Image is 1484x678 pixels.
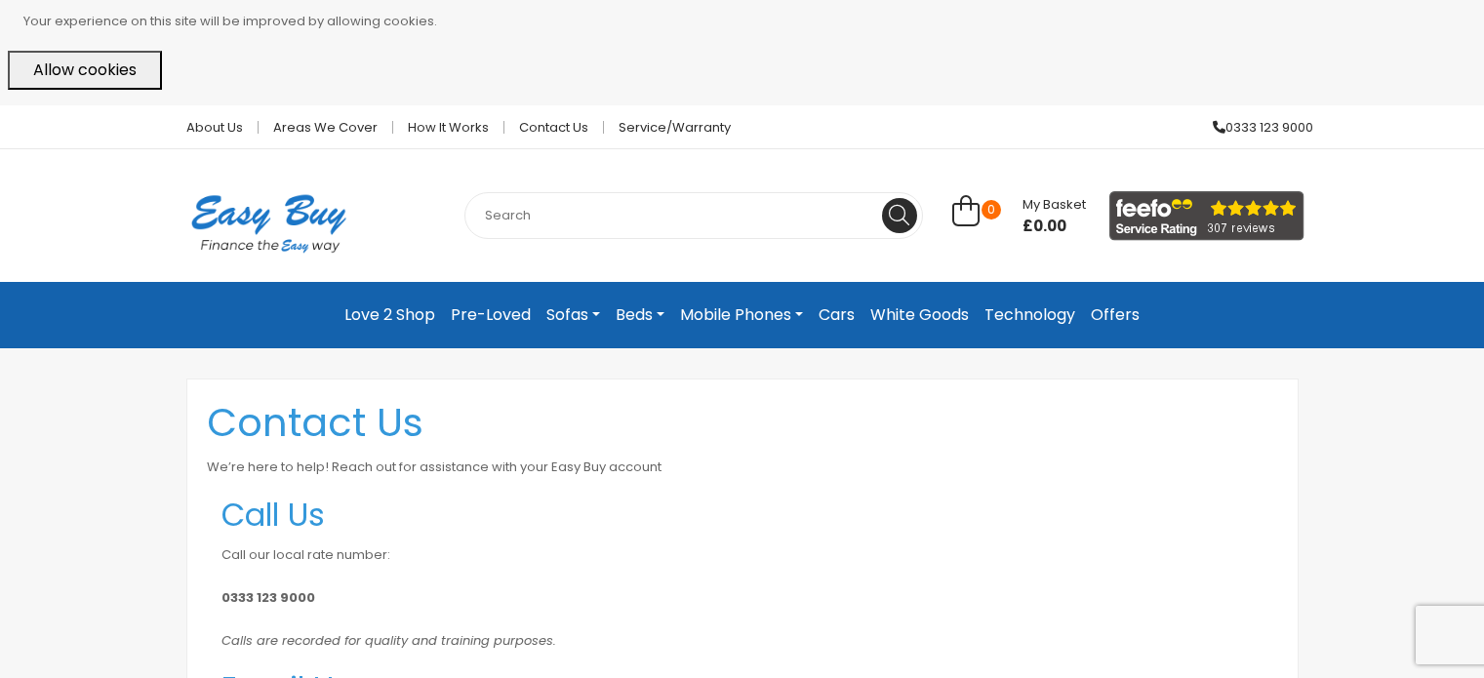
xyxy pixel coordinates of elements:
a: Cars [811,298,862,333]
span: Contact Us [207,395,423,450]
a: Service/Warranty [604,121,731,134]
a: White Goods [862,298,977,333]
a: Love 2 Shop [337,298,443,333]
button: Allow cookies [8,51,162,90]
a: Pre-Loved [443,298,539,333]
a: Offers [1083,298,1147,333]
span: We’re here to help! Reach out for assistance with your Easy Buy account [207,458,662,476]
a: How it works [393,121,504,134]
span: My Basket [1023,195,1086,214]
a: 0333 123 9000 [1198,121,1313,134]
strong: 0333 123 9000 [221,588,315,607]
span: 0 [982,200,1001,219]
p: Your experience on this site will be improved by allowing cookies. [23,8,1476,35]
a: Contact Us [504,121,604,134]
a: 0 My Basket £0.00 [952,206,1086,228]
a: Sofas [539,298,608,333]
a: Technology [977,298,1083,333]
a: Areas we cover [259,121,393,134]
img: feefo_logo [1109,191,1304,241]
span: £0.00 [1023,217,1086,236]
h2: Call Us [221,497,1263,534]
img: Easy Buy [172,169,366,278]
input: Search [464,192,923,239]
span: or any queries you may have. [662,458,849,476]
a: Beds [608,298,672,333]
a: About Us [172,121,259,134]
a: Mobile Phones [672,298,811,333]
em: Calls are recorded for quality and training purposes. [221,631,556,650]
p: Call our local rate number: [221,541,1263,569]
